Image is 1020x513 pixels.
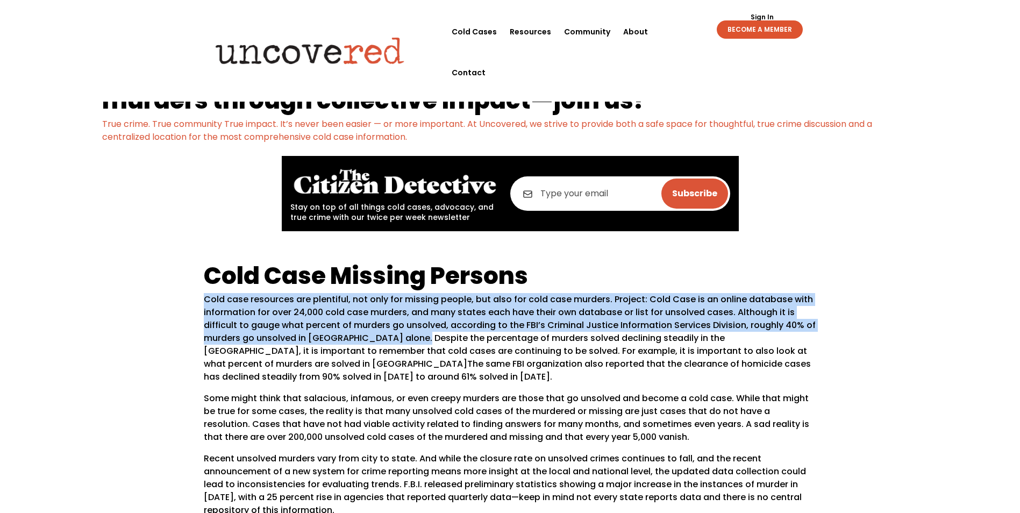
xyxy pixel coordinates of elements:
img: Uncovered logo [206,30,413,72]
a: Contact [452,52,486,93]
p: Cold case resources are plentiful, not only for missing people, but also for cold case murders. P... [204,293,817,392]
a: Resources [510,11,551,52]
input: Type your email [510,176,730,211]
input: Subscribe [661,179,728,209]
img: The Citizen Detective [290,165,500,199]
a: Cold Cases [452,11,497,52]
p: Some might think that salacious, infamous, or even creepy murders are those that go unsolved and ... [204,392,817,452]
a: About [623,11,648,52]
a: BECOME A MEMBER [717,20,803,39]
a: Community [564,11,610,52]
a: Sign In [745,14,780,20]
div: Stay on top of all things cold cases, advocacy, and true crime with our twice per week newsletter [290,165,500,223]
h1: Cold Case Missing Persons [204,263,817,293]
a: True crime. True community True impact. It’s never been easier — or more important. At Uncovered,... [102,118,872,143]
